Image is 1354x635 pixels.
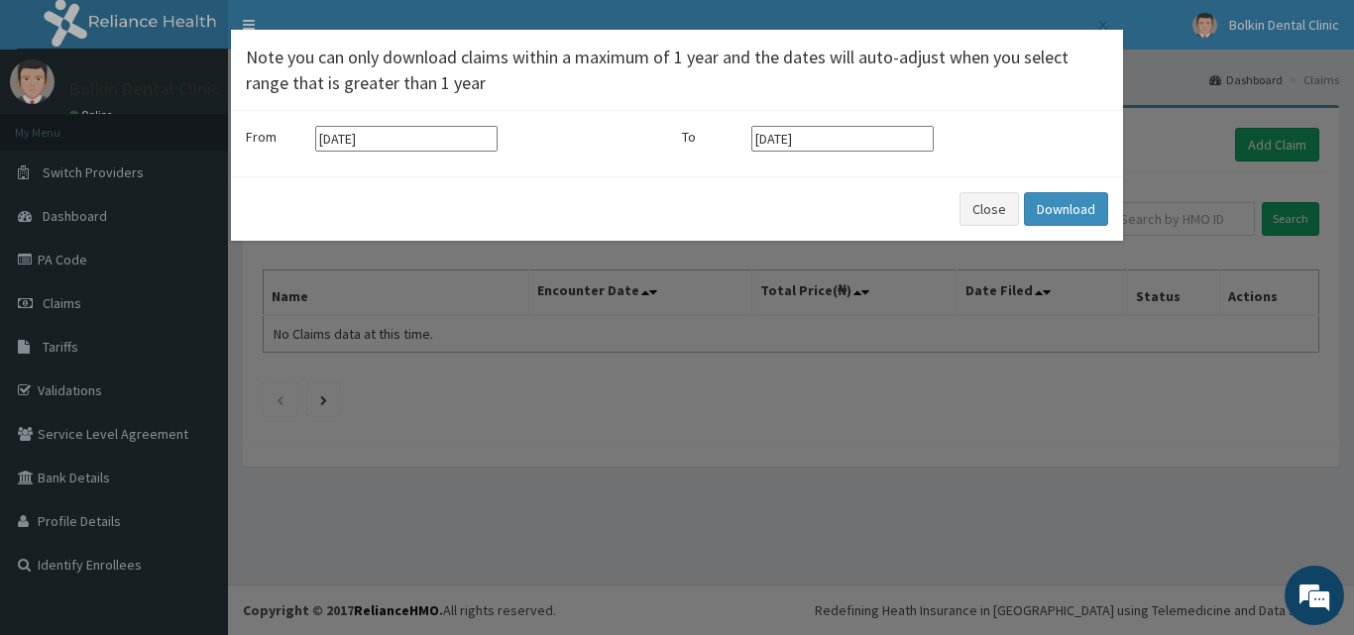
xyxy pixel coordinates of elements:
[1097,12,1108,39] span: ×
[1024,192,1108,226] button: Download
[246,45,1108,95] h4: Note you can only download claims within a maximum of 1 year and the dates will auto-adjust when ...
[246,127,305,147] label: From
[682,127,741,147] label: To
[315,126,498,152] input: Select start date
[1095,15,1108,36] button: Close
[959,192,1019,226] button: Close
[751,126,934,152] input: Select end date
